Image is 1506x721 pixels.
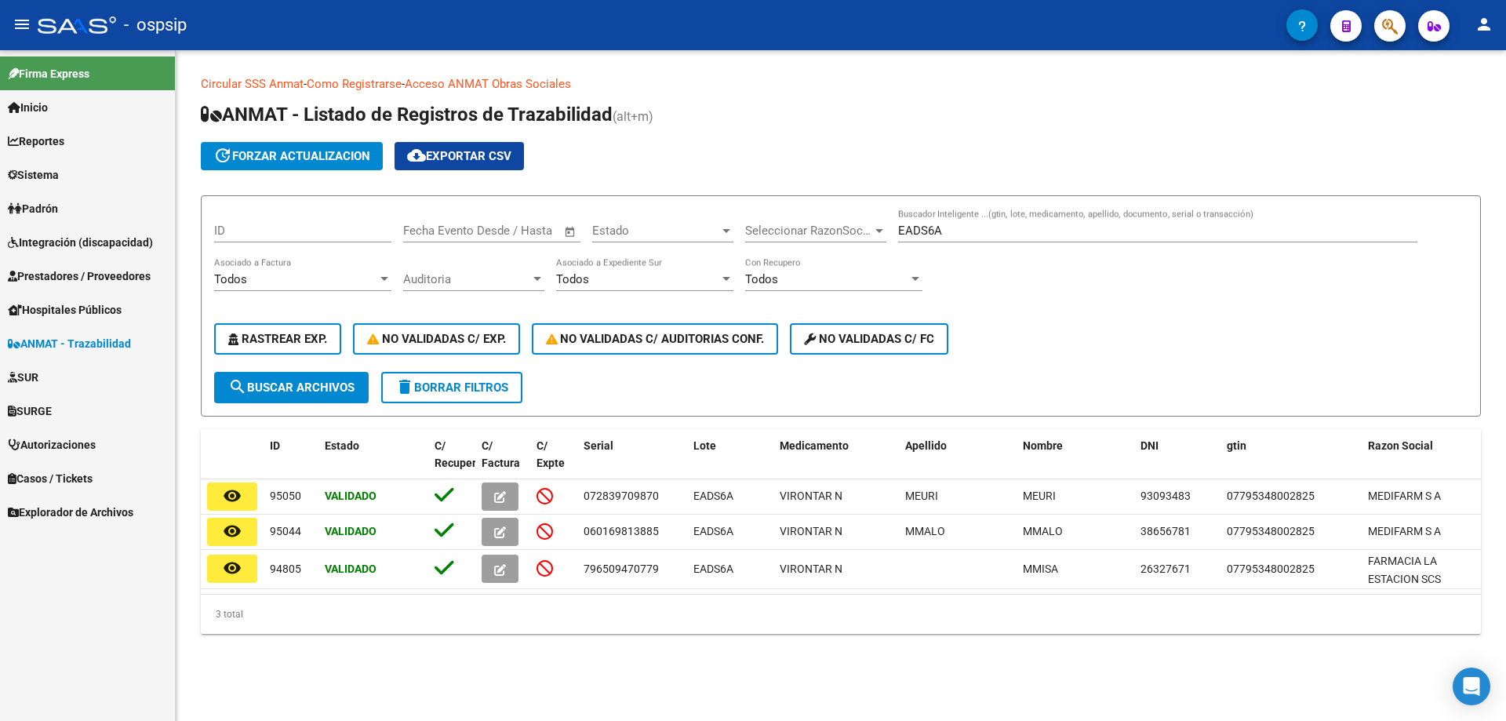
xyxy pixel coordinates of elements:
span: Medicamento [780,439,849,452]
button: Buscar Archivos [214,372,369,403]
span: C/ Factura [482,439,520,470]
span: No validadas c/ FC [804,332,934,346]
mat-icon: menu [13,15,31,34]
span: EADS6A [693,490,733,502]
span: ID [270,439,280,452]
span: Estado [592,224,719,238]
span: Casos / Tickets [8,470,93,487]
span: 95050 [270,490,301,502]
strong: Validado [325,563,376,575]
span: FARMACIA LA ESTACION SCS [1368,555,1441,585]
span: EADS6A [693,525,733,537]
input: Fecha fin [481,224,557,238]
span: gtin [1227,439,1246,452]
a: Como Registrarse [307,77,402,91]
p: - - [201,75,1481,93]
span: Borrar Filtros [395,381,508,395]
span: Apellido [905,439,947,452]
span: Firma Express [8,65,89,82]
span: Todos [745,272,778,286]
span: - ospsip [124,8,187,42]
button: Rastrear Exp. [214,323,341,355]
span: (alt+m) [613,109,653,124]
mat-icon: cloud_download [407,146,426,165]
span: Estado [325,439,359,452]
span: MEDIFARM S A [1368,525,1441,537]
span: Rastrear Exp. [228,332,327,346]
button: No Validadas c/ Auditorias Conf. [532,323,779,355]
span: Todos [214,272,247,286]
span: 060169813885 [584,525,659,537]
datatable-header-cell: Apellido [899,429,1017,498]
span: MEURI [905,490,938,502]
span: VIRONTAR N [780,563,842,575]
span: ANMAT - Listado de Registros de Trazabilidad [201,104,613,126]
span: forzar actualizacion [213,149,370,163]
datatable-header-cell: Serial [577,429,687,498]
a: Documentacion trazabilidad [571,77,718,91]
datatable-header-cell: Razon Social [1362,429,1479,498]
span: 38656781 [1140,525,1191,537]
span: Hospitales Públicos [8,301,122,319]
button: Open calendar [562,223,580,241]
span: 94805 [270,563,301,575]
a: Acceso ANMAT Obras Sociales [405,77,571,91]
mat-icon: remove_red_eye [223,522,242,541]
mat-icon: remove_red_eye [223,486,242,505]
span: Padrón [8,200,58,217]
datatable-header-cell: Lote [687,429,773,498]
span: Seleccionar RazonSocial [745,224,872,238]
span: Serial [584,439,613,452]
datatable-header-cell: Medicamento [773,429,899,498]
span: C/ Recupero [435,439,482,470]
span: 07795348002825 [1227,525,1315,537]
div: Open Intercom Messenger [1453,668,1490,705]
datatable-header-cell: gtin [1220,429,1362,498]
datatable-header-cell: Nombre [1017,429,1134,498]
mat-icon: delete [395,377,414,396]
div: 3 total [201,595,1481,634]
span: DNI [1140,439,1159,452]
mat-icon: person [1475,15,1493,34]
span: Sistema [8,166,59,184]
button: Borrar Filtros [381,372,522,403]
button: forzar actualizacion [201,142,383,170]
strong: Validado [325,490,376,502]
span: Inicio [8,99,48,116]
button: No validadas c/ FC [790,323,948,355]
datatable-header-cell: C/ Factura [475,429,530,498]
mat-icon: search [228,377,247,396]
span: Lote [693,439,716,452]
span: Razon Social [1368,439,1433,452]
span: Explorador de Archivos [8,504,133,521]
span: MEURI [1023,490,1056,502]
datatable-header-cell: ID [264,429,318,498]
span: SURGE [8,402,52,420]
span: Reportes [8,133,64,150]
datatable-header-cell: DNI [1134,429,1220,498]
span: 07795348002825 [1227,490,1315,502]
span: SUR [8,369,38,386]
input: Fecha inicio [403,224,467,238]
span: Integración (discapacidad) [8,234,153,251]
datatable-header-cell: Estado [318,429,428,498]
span: Prestadores / Proveedores [8,268,151,285]
a: Circular SSS Anmat [201,77,304,91]
span: Buscar Archivos [228,381,355,395]
datatable-header-cell: C/ Expte [530,429,577,498]
span: No Validadas c/ Exp. [367,332,506,346]
span: VIRONTAR N [780,525,842,537]
button: No Validadas c/ Exp. [353,323,520,355]
datatable-header-cell: C/ Recupero [428,429,475,498]
span: Exportar CSV [407,149,511,163]
span: 07795348002825 [1227,563,1315,575]
mat-icon: remove_red_eye [223,559,242,577]
strong: Validado [325,525,376,537]
span: MEDIFARM S A [1368,490,1441,502]
span: 26327671 [1140,563,1191,575]
span: Auditoria [403,272,530,286]
button: Exportar CSV [395,142,524,170]
span: ANMAT - Trazabilidad [8,335,131,352]
span: Autorizaciones [8,436,96,453]
span: MMISA [1023,563,1058,575]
